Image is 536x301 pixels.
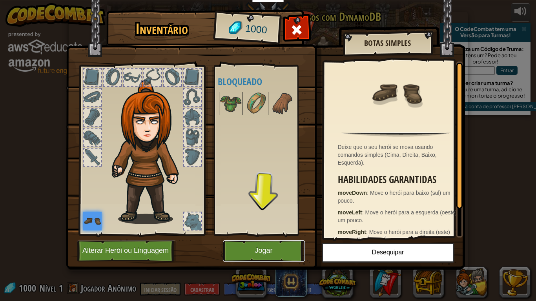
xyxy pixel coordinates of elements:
[338,209,362,216] font: moveLeft
[338,229,366,235] font: moveRight
[371,67,422,118] img: portrait.png
[244,23,267,36] font: 1000
[135,18,188,39] font: Inventário
[255,247,272,255] font: Jogar
[322,243,454,263] button: Desequipar
[372,249,404,256] font: Desequipar
[77,240,177,262] button: Alterar Herói ou Linguagem
[366,229,368,235] font: :
[362,209,364,216] font: :
[338,190,450,204] font: Move o herói para baixo (sul) um pouco.
[246,92,268,114] img: portrait.png
[338,144,437,166] font: Deixe que o seu herói se mova usando comandos simples (Cima, Direita, Baixo, Esquerda).
[82,247,169,255] font: Alterar Herói ou Linguagem
[367,190,368,196] font: :
[223,240,305,262] button: Jogar
[220,92,242,114] img: portrait.png
[338,229,450,243] font: Move o herói para a direita (este) um pouco.
[338,190,367,196] font: moveDown
[341,132,450,137] img: hr.png
[364,38,411,48] font: Botas Simples
[338,173,436,186] font: Habilidades Garantidas
[338,209,457,223] font: Move o herói para a esquerda (oeste) um pouco.
[218,75,262,88] font: Bloqueado
[272,92,294,114] img: portrait.png
[108,80,193,224] img: hair_f2.png
[83,212,102,230] img: portrait.png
